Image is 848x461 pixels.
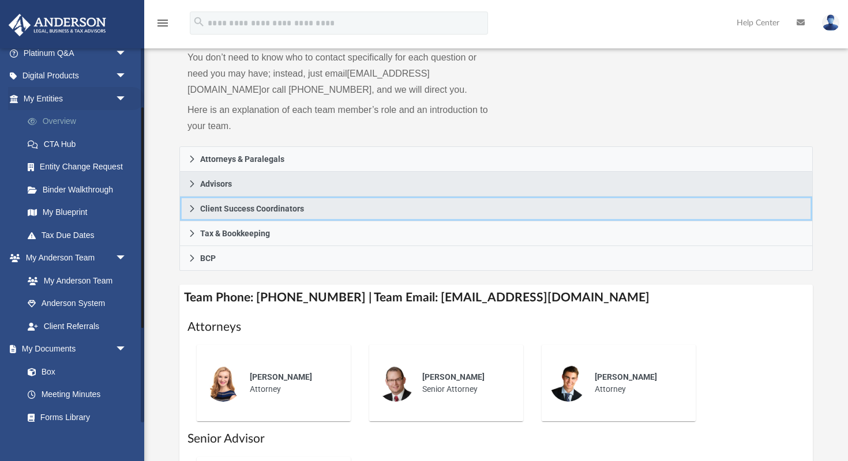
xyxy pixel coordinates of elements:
a: Overview [16,110,144,133]
a: BCP [179,246,813,271]
a: Entity Change Request [16,156,144,179]
a: My Blueprint [16,201,138,224]
a: [EMAIL_ADDRESS][DOMAIN_NAME] [187,69,430,95]
span: BCP [200,254,216,262]
span: Advisors [200,180,232,188]
img: Anderson Advisors Platinum Portal [5,14,110,36]
a: Digital Productsarrow_drop_down [8,65,144,88]
span: [PERSON_NAME] [422,372,485,381]
a: menu [156,22,170,30]
a: My Anderson Team [16,269,133,292]
h1: Attorneys [187,319,805,335]
span: [PERSON_NAME] [595,372,657,381]
span: Tax & Bookkeeping [200,229,270,237]
a: My Anderson Teamarrow_drop_down [8,247,138,270]
span: Client Success Coordinators [200,205,304,213]
p: Here is an explanation of each team member’s role and an introduction to your team. [187,102,488,134]
a: My Entitiesarrow_drop_down [8,87,144,110]
span: arrow_drop_down [115,247,138,270]
a: Tax Due Dates [16,224,144,247]
h1: Senior Advisor [187,430,805,447]
span: arrow_drop_down [115,338,138,361]
img: thumbnail [205,365,242,402]
img: thumbnail [550,365,587,402]
span: arrow_drop_down [115,87,138,111]
div: Senior Attorney [414,363,515,403]
a: Advisors [179,172,813,197]
i: search [193,16,205,28]
h4: Team Phone: [PHONE_NUMBER] | Team Email: [EMAIL_ADDRESS][DOMAIN_NAME] [179,285,813,311]
a: Platinum Q&Aarrow_drop_down [8,41,144,65]
a: CTA Hub [16,133,144,156]
a: Box [16,360,133,383]
div: Attorney [242,363,343,403]
img: thumbnail [377,365,414,402]
span: arrow_drop_down [115,41,138,65]
a: Meeting Minutes [16,383,138,406]
a: My Documentsarrow_drop_down [8,338,138,361]
span: [PERSON_NAME] [250,372,312,381]
img: User Pic [822,14,839,31]
a: Attorneys & Paralegals [179,146,813,172]
span: Attorneys & Paralegals [200,155,284,163]
a: Tax & Bookkeeping [179,221,813,246]
a: Client Referrals [16,315,138,338]
a: Client Success Coordinators [179,197,813,221]
p: You don’t need to know who to contact specifically for each question or need you may have; instea... [187,50,488,98]
span: arrow_drop_down [115,65,138,88]
i: menu [156,16,170,30]
a: Anderson System [16,292,138,315]
a: Binder Walkthrough [16,178,144,201]
a: Forms Library [16,406,133,429]
div: Attorney [587,363,688,403]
